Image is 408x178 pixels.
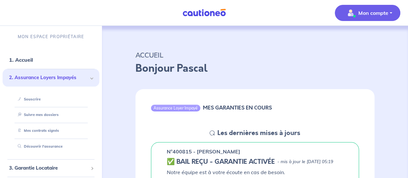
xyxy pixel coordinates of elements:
[3,69,99,87] div: 2. Assurance Loyers Impayés
[15,144,63,149] a: Découvrir l'assurance
[9,74,88,81] span: 2. Assurance Loyers Impayés
[10,110,92,120] div: Suivre mes dossiers
[167,158,275,166] h5: ✅ BAIL REÇU - GARANTIE ACTIVÉE
[345,8,356,18] img: illu_account_valid_menu.svg
[9,164,88,172] span: 3. Garantie Locataire
[180,9,228,17] img: Cautioneo
[10,125,92,136] div: Mes contrats signés
[10,94,92,105] div: Souscrire
[335,5,400,21] button: illu_account_valid_menu.svgMon compte
[18,34,84,40] p: MON ESPACE PROPRIÉTAIRE
[277,159,333,165] p: - mis à jour le [DATE] 05:19
[358,9,388,17] p: Mon compte
[3,162,99,174] div: 3. Garantie Locataire
[135,49,374,61] p: ACCUEIL
[167,148,240,155] p: n°400815 - [PERSON_NAME]
[151,105,200,111] div: Assurance Loyer Impayé
[15,97,41,101] a: Souscrire
[135,61,374,76] p: Bonjour Pascal
[217,129,300,137] h5: Les dernières mises à jours
[3,53,99,66] div: 1. Accueil
[9,57,33,63] a: 1. Accueil
[203,105,272,111] h6: MES GARANTIES EN COURS
[15,112,59,117] a: Suivre mes dossiers
[15,128,59,133] a: Mes contrats signés
[167,158,343,166] div: state: CONTRACT-VALIDATED, Context: ,MAYBE-CERTIFICATE,,LESSOR-DOCUMENTS,IS-ODEALIM
[10,141,92,152] div: Découvrir l'assurance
